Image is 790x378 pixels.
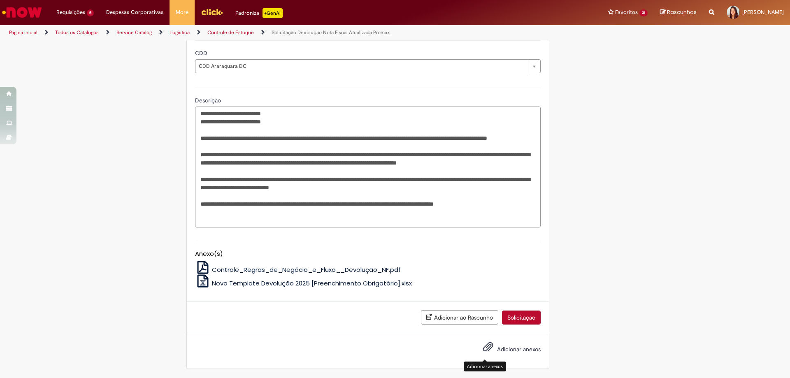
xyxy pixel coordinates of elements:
[615,8,638,16] span: Favoritos
[421,310,498,325] button: Adicionar ao Rascunho
[742,9,784,16] span: [PERSON_NAME]
[497,346,541,353] span: Adicionar anexos
[195,279,412,288] a: Novo Template Devolução 2025 [Preenchimento Obrigatório].xlsx
[667,8,697,16] span: Rascunhos
[201,6,223,18] img: click_logo_yellow_360x200.png
[195,250,541,257] h5: Anexo(s)
[6,25,520,40] ul: Trilhas de página
[639,9,648,16] span: 31
[1,4,43,21] img: ServiceNow
[170,29,190,36] a: Logistica
[116,29,152,36] a: Service Catalog
[195,97,223,104] span: Descrição
[272,29,390,36] a: Solicitação Devolução Nota Fiscal Atualizada Promax
[502,311,541,325] button: Solicitação
[235,8,283,18] div: Padroniza
[9,29,37,36] a: Página inicial
[176,8,188,16] span: More
[464,362,506,371] div: Adicionar anexos
[263,8,283,18] p: +GenAi
[481,339,495,358] button: Adicionar anexos
[56,8,85,16] span: Requisições
[195,265,401,274] a: Controle_Regras_de_Negócio_e_Fluxo__Devolução_NF.pdf
[87,9,94,16] span: 5
[660,9,697,16] a: Rascunhos
[207,29,254,36] a: Controle de Estoque
[195,107,541,227] textarea: Descrição
[195,49,209,57] span: CDD
[199,60,524,73] span: CDD Araraquara DC
[212,279,412,288] span: Novo Template Devolução 2025 [Preenchimento Obrigatório].xlsx
[212,265,401,274] span: Controle_Regras_de_Negócio_e_Fluxo__Devolução_NF.pdf
[55,29,99,36] a: Todos os Catálogos
[106,8,163,16] span: Despesas Corporativas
